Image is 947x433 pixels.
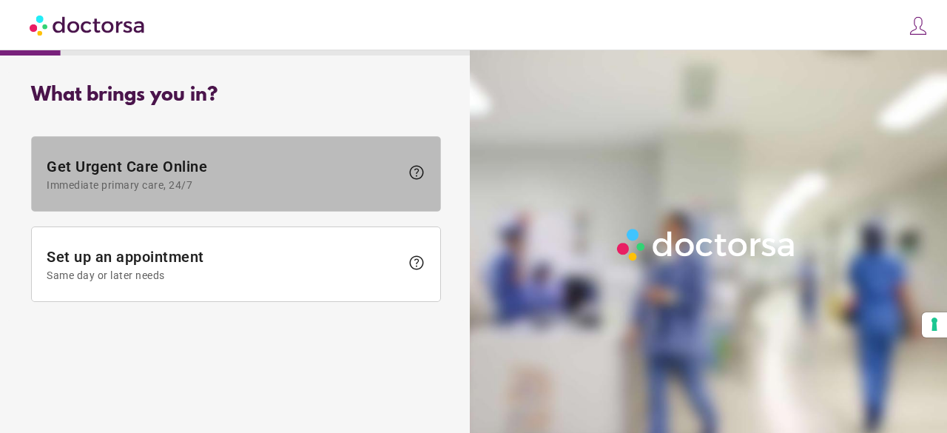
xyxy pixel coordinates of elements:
[47,269,400,281] span: Same day or later needs
[908,16,929,36] img: icons8-customer-100.png
[408,164,425,181] span: help
[47,248,400,281] span: Set up an appointment
[31,84,441,107] div: What brings you in?
[612,224,801,266] img: Logo-Doctorsa-trans-White-partial-flat.png
[408,254,425,272] span: help
[922,312,947,338] button: Your consent preferences for tracking technologies
[47,179,400,191] span: Immediate primary care, 24/7
[47,158,400,191] span: Get Urgent Care Online
[30,8,146,41] img: Doctorsa.com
